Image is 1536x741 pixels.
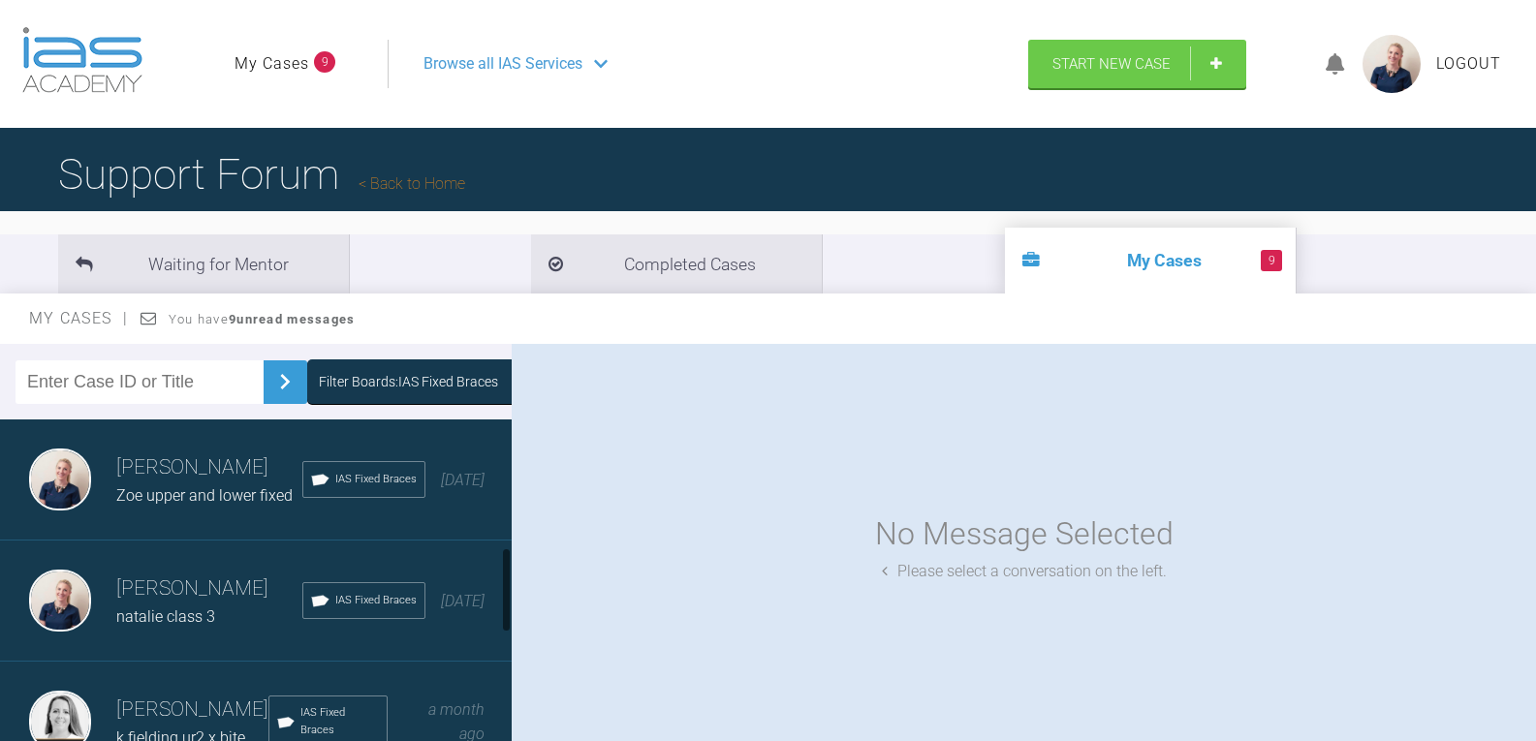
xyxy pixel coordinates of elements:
span: [DATE] [441,471,485,489]
h1: Support Forum [58,140,465,208]
img: chevronRight.28bd32b0.svg [269,366,300,397]
a: Start New Case [1028,40,1246,88]
h3: [PERSON_NAME] [116,451,302,484]
img: Olivia Nixon [29,448,91,510]
input: Enter Case ID or Title [16,360,264,404]
strong: 9 unread messages [229,312,355,326]
h3: [PERSON_NAME] [116,572,302,605]
img: profile.png [1363,35,1421,93]
span: IAS Fixed Braces [335,471,417,488]
span: 9 [314,51,335,73]
div: No Message Selected [875,509,1174,559]
a: Logout [1436,51,1501,77]
li: Waiting for Mentor [58,234,349,293]
li: Completed Cases [531,234,822,293]
li: My Cases [1005,228,1296,293]
span: IAS Fixed Braces [300,704,379,739]
span: Browse all IAS Services [423,51,582,77]
img: logo-light.3e3ef733.png [22,27,142,93]
div: Please select a conversation on the left. [882,559,1167,584]
span: 9 [1261,250,1282,271]
img: Olivia Nixon [29,570,91,632]
span: Start New Case [1052,55,1171,73]
span: [DATE] [441,592,485,610]
h3: [PERSON_NAME] [116,694,268,726]
a: Back to Home [359,174,465,193]
a: My Cases [235,51,309,77]
span: Zoe upper and lower fixed [116,486,293,505]
span: My Cases [29,309,129,327]
span: You have [169,312,356,326]
span: natalie class 3 [116,607,215,626]
span: IAS Fixed Braces [335,592,417,609]
div: Filter Boards: IAS Fixed Braces [319,371,498,392]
